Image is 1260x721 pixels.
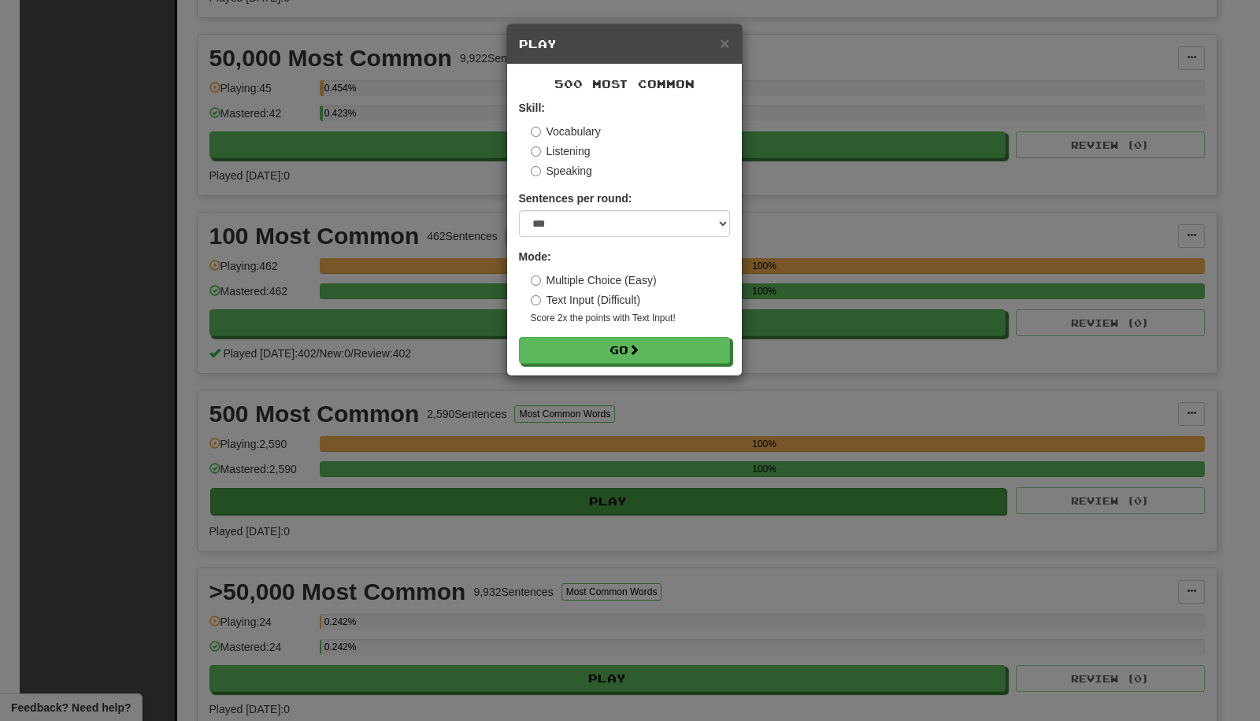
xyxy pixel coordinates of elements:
h5: Play [519,36,730,52]
button: Go [519,337,730,364]
strong: Skill: [519,102,545,114]
label: Listening [531,143,591,159]
input: Speaking [531,166,541,176]
label: Vocabulary [531,124,601,139]
label: Speaking [531,163,592,179]
input: Text Input (Difficult) [531,295,541,305]
span: × [720,34,729,52]
button: Close [720,35,729,51]
input: Vocabulary [531,127,541,137]
label: Sentences per round: [519,190,632,206]
label: Text Input (Difficult) [531,292,641,308]
input: Listening [531,146,541,157]
label: Multiple Choice (Easy) [531,272,657,288]
input: Multiple Choice (Easy) [531,275,541,286]
small: Score 2x the points with Text Input ! [531,312,730,325]
span: 500 Most Common [554,77,695,91]
strong: Mode: [519,250,551,263]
